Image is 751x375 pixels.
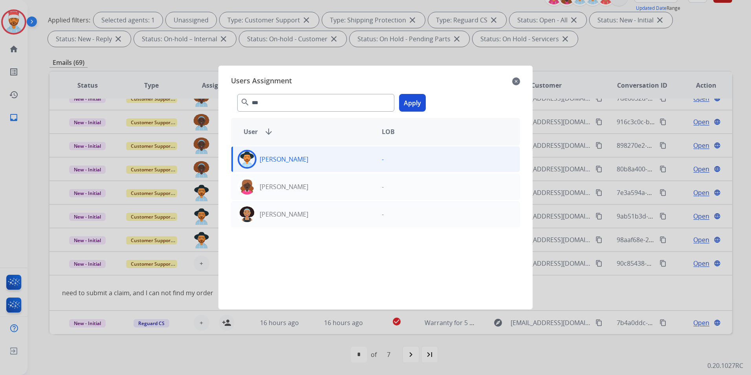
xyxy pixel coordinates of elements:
[399,94,426,112] button: Apply
[382,210,384,219] p: -
[231,75,292,88] span: Users Assignment
[382,154,384,164] p: -
[382,182,384,191] p: -
[260,182,308,191] p: [PERSON_NAME]
[260,210,308,219] p: [PERSON_NAME]
[260,154,308,164] p: [PERSON_NAME]
[512,77,520,86] mat-icon: close
[240,97,250,107] mat-icon: search
[382,127,395,136] span: LOB
[237,127,375,136] div: User
[264,127,273,136] mat-icon: arrow_downward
